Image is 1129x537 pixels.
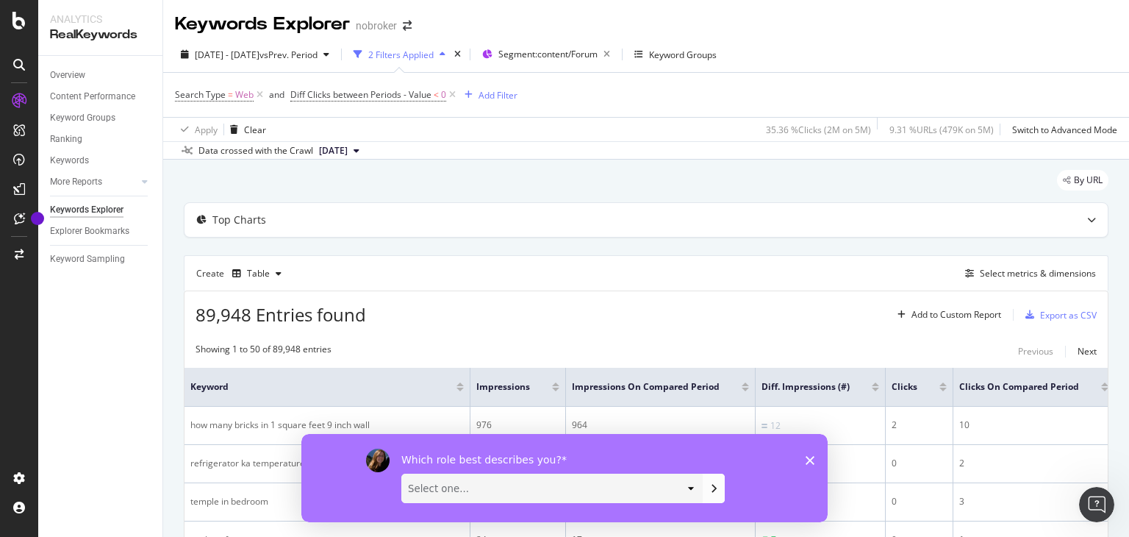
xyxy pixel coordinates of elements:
span: = [228,88,233,101]
div: 10 [959,419,1108,432]
div: Previous [1018,345,1053,358]
span: Keyword [190,380,434,394]
div: Tooltip anchor [31,212,44,225]
div: Overview [50,68,85,83]
div: Next [1078,345,1097,358]
a: Explorer Bookmarks [50,224,152,239]
div: refrigerator ka temperature kitna hota hai [190,457,464,470]
span: Search Type [175,88,226,101]
div: Add Filter [479,89,517,102]
button: Add Filter [459,86,517,104]
div: arrow-right-arrow-left [403,21,412,31]
div: Switch to Advanced Mode [1012,124,1117,136]
div: 0 [892,495,947,508]
div: Create [196,262,287,285]
button: Select metrics & dimensions [959,265,1096,282]
span: 2025 Aug. 4th [319,144,348,157]
button: Keyword Groups [628,43,723,66]
button: Add to Custom Report [892,303,1001,327]
div: Keyword Sampling [50,252,125,267]
a: Content Performance [50,89,152,104]
div: Ranking [50,132,82,147]
span: vs Prev. Period [259,49,318,61]
div: 35.36 % Clicks ( 2M on 5M ) [766,124,871,136]
div: Table [247,269,270,278]
a: Keywords Explorer [50,202,152,218]
span: Diff. Impressions (#) [761,380,850,394]
div: and [269,88,284,101]
div: More Reports [50,174,102,190]
div: 12 [770,419,781,433]
iframe: Intercom live chat [1079,487,1114,522]
button: Export as CSV [1019,303,1097,327]
span: Clicks On Compared Period [959,380,1079,394]
span: < [434,88,439,101]
a: Keywords [50,153,152,168]
div: Select metrics & dimensions [980,267,1096,280]
a: More Reports [50,174,137,190]
span: Impressions [476,380,530,394]
a: Overview [50,68,152,83]
a: Keyword Sampling [50,252,152,267]
div: Data crossed with the Crawl [198,144,313,157]
div: times [451,47,464,62]
span: Impressions On Compared Period [572,380,720,394]
div: Keyword Groups [50,110,115,126]
div: Add to Custom Report [911,310,1001,319]
span: Diff Clicks between Periods - Value [290,88,431,101]
div: Top Charts [212,213,266,227]
button: Switch to Advanced Mode [1006,118,1117,141]
div: RealKeywords [50,26,151,43]
span: Clicks [892,380,917,394]
div: 0 [892,457,947,470]
button: Next [1078,343,1097,360]
a: Ranking [50,132,152,147]
a: Keyword Groups [50,110,152,126]
div: 2 Filters Applied [368,49,434,61]
div: Keyword Groups [649,49,717,61]
div: Keywords Explorer [175,12,350,37]
div: nobroker [356,18,397,33]
span: [DATE] - [DATE] [195,49,259,61]
button: Previous [1018,343,1053,360]
button: Table [226,262,287,285]
div: legacy label [1057,170,1108,191]
img: Equal [761,424,767,428]
div: temple in bedroom [190,495,464,508]
span: By URL [1074,176,1103,185]
div: Keywords [50,153,89,168]
div: 976 [476,419,559,432]
div: Analytics [50,12,151,26]
div: how many bricks in 1 square feet 9 inch wall [190,419,464,432]
span: Segment: content/Forum [498,48,598,60]
div: 964 [572,419,749,432]
button: Segment:content/Forum [476,43,616,66]
div: Export as CSV [1040,309,1097,321]
div: 2 [892,419,947,432]
div: Apply [195,124,218,136]
span: Web [235,85,254,105]
iframe: Survey by Laura from Botify [301,434,828,522]
span: 0 [441,85,446,105]
div: Clear [244,124,266,136]
div: Showing 1 to 50 of 89,948 entries [196,343,331,360]
button: Apply [175,118,218,141]
button: [DATE] - [DATE]vsPrev. Period [175,43,335,66]
button: 2 Filters Applied [348,43,451,66]
div: 9.31 % URLs ( 479K on 5M ) [889,124,994,136]
div: 2 [959,457,1108,470]
div: Content Performance [50,89,135,104]
div: Keywords Explorer [50,202,123,218]
span: 89,948 Entries found [196,302,366,327]
button: [DATE] [313,142,365,160]
div: 3 [959,495,1108,508]
button: and [269,88,284,102]
div: Explorer Bookmarks [50,224,129,239]
button: Clear [224,118,266,141]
